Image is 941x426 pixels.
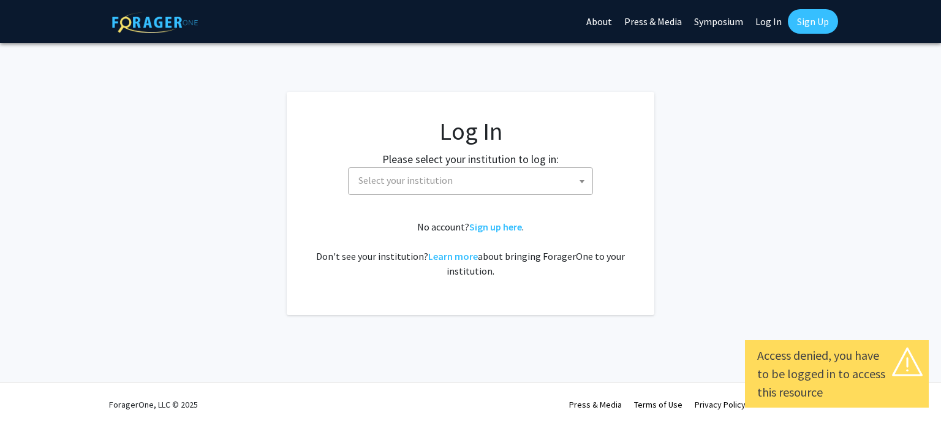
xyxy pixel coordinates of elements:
div: ForagerOne, LLC © 2025 [109,383,198,426]
a: Sign up here [469,221,522,233]
div: Access denied, you have to be logged in to access this resource [757,346,916,401]
a: Learn more about bringing ForagerOne to your institution [428,250,478,262]
span: Select your institution [348,167,593,195]
a: Sign Up [788,9,838,34]
span: Select your institution [353,168,592,193]
label: Please select your institution to log in: [382,151,559,167]
a: Privacy Policy [695,399,746,410]
a: Terms of Use [634,399,682,410]
a: Press & Media [569,399,622,410]
div: No account? . Don't see your institution? about bringing ForagerOne to your institution. [311,219,630,278]
img: ForagerOne Logo [112,12,198,33]
h1: Log In [311,116,630,146]
span: Select your institution [358,174,453,186]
